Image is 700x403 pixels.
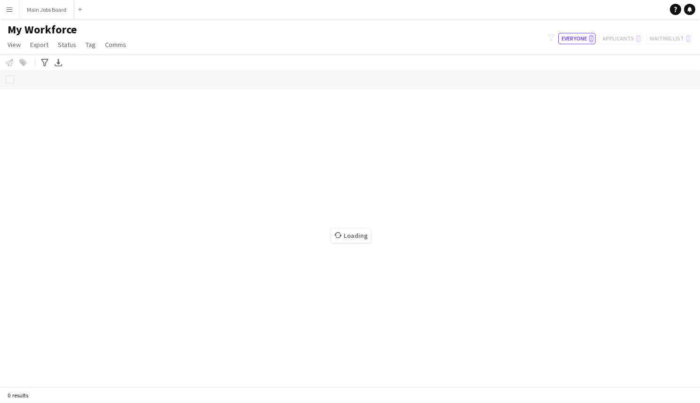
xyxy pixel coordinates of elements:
span: Loading [331,229,370,243]
span: View [8,40,21,49]
a: Status [54,39,80,51]
a: Tag [82,39,99,51]
span: Tag [86,40,96,49]
span: My Workforce [8,23,77,37]
app-action-btn: Advanced filters [39,57,50,68]
a: Comms [101,39,130,51]
button: Everyone0 [558,33,595,44]
span: Status [58,40,76,49]
a: View [4,39,24,51]
app-action-btn: Export XLSX [53,57,64,68]
button: Main Jobs Board [19,0,74,19]
span: 0 [589,35,594,42]
span: Export [30,40,48,49]
span: Comms [105,40,126,49]
a: Export [26,39,52,51]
